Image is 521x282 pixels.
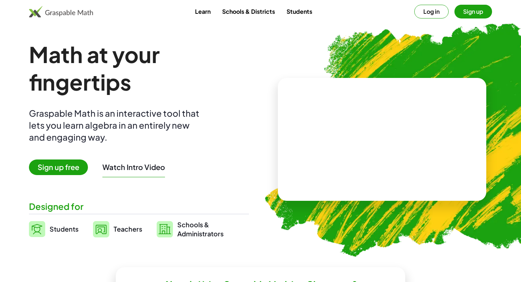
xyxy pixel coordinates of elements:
[29,159,88,175] span: Sign up free
[93,221,109,237] img: svg%3e
[281,5,318,18] a: Students
[29,221,45,237] img: svg%3e
[29,220,79,238] a: Students
[114,225,142,233] span: Teachers
[29,200,249,212] div: Designed for
[189,5,216,18] a: Learn
[414,5,449,18] button: Log in
[93,220,142,238] a: Teachers
[328,112,436,167] video: What is this? This is dynamic math notation. Dynamic math notation plays a central role in how Gr...
[29,41,249,96] h1: Math at your fingertips
[454,5,492,18] button: Sign up
[50,225,79,233] span: Students
[102,162,165,172] button: Watch Intro Video
[157,221,173,237] img: svg%3e
[29,107,203,143] div: Graspable Math is an interactive tool that lets you learn algebra in an entirely new and engaging...
[177,220,224,238] span: Schools & Administrators
[216,5,281,18] a: Schools & Districts
[157,220,224,238] a: Schools &Administrators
